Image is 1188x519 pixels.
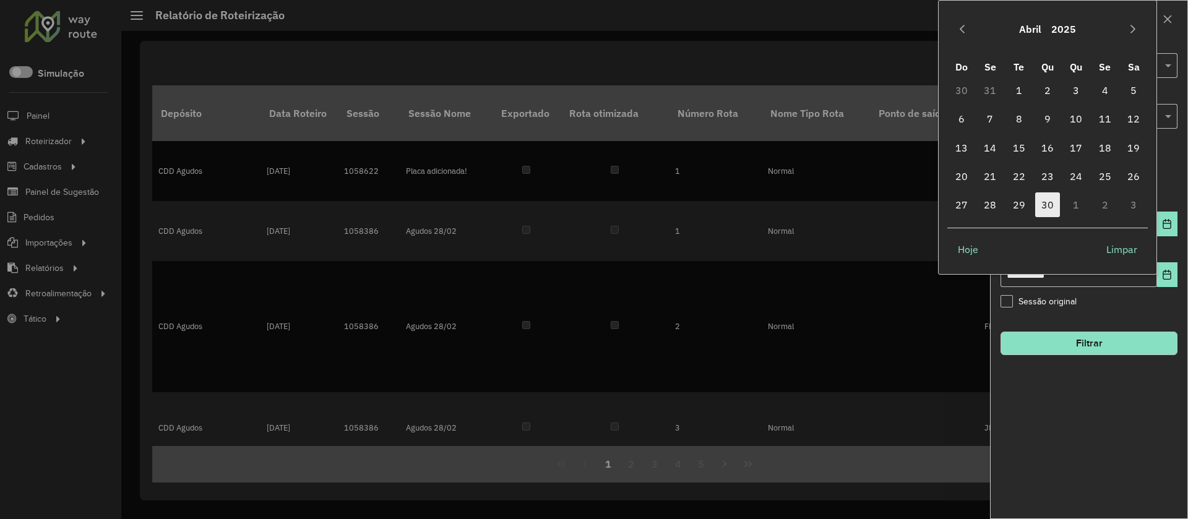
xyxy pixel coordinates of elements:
[1093,78,1117,103] span: 4
[1091,105,1119,133] td: 11
[1001,332,1177,355] button: Filtrar
[1033,134,1062,162] td: 16
[1106,242,1137,257] span: Limpar
[1093,135,1117,160] span: 18
[1035,164,1060,189] span: 23
[1121,78,1146,103] span: 5
[1091,162,1119,191] td: 25
[1046,14,1081,44] button: Choose Year
[1121,135,1146,160] span: 19
[1035,78,1060,103] span: 2
[1064,164,1088,189] span: 24
[1033,105,1062,133] td: 9
[1007,135,1031,160] span: 15
[1004,162,1033,191] td: 22
[1004,105,1033,133] td: 8
[1004,134,1033,162] td: 15
[1119,76,1148,105] td: 5
[1091,134,1119,162] td: 18
[1035,192,1060,217] span: 30
[1099,61,1111,73] span: Se
[1007,106,1031,131] span: 8
[1041,61,1054,73] span: Qu
[947,162,976,191] td: 20
[949,135,974,160] span: 13
[1119,191,1148,219] td: 3
[1007,192,1031,217] span: 29
[1157,262,1177,287] button: Choose Date
[947,76,976,105] td: 30
[1119,105,1148,133] td: 12
[1062,162,1090,191] td: 24
[1014,14,1046,44] button: Choose Month
[1096,237,1148,262] button: Limpar
[1014,61,1024,73] span: Te
[1033,162,1062,191] td: 23
[947,134,976,162] td: 13
[947,105,976,133] td: 6
[947,237,989,262] button: Hoje
[978,164,1002,189] span: 21
[978,192,1002,217] span: 28
[947,191,976,219] td: 27
[1093,164,1117,189] span: 25
[1121,106,1146,131] span: 12
[1064,106,1088,131] span: 10
[1123,19,1143,39] button: Next Month
[1093,106,1117,131] span: 11
[976,134,1004,162] td: 14
[1121,164,1146,189] span: 26
[1035,106,1060,131] span: 9
[978,106,1002,131] span: 7
[949,106,974,131] span: 6
[976,105,1004,133] td: 7
[1157,212,1177,236] button: Choose Date
[1064,135,1088,160] span: 17
[949,192,974,217] span: 27
[984,61,996,73] span: Se
[976,191,1004,219] td: 28
[976,76,1004,105] td: 31
[1128,61,1140,73] span: Sa
[1004,191,1033,219] td: 29
[955,61,968,73] span: Do
[1119,162,1148,191] td: 26
[1062,76,1090,105] td: 3
[1091,76,1119,105] td: 4
[978,135,1002,160] span: 14
[1091,191,1119,219] td: 2
[1007,164,1031,189] span: 22
[1062,105,1090,133] td: 10
[949,164,974,189] span: 20
[1062,191,1090,219] td: 1
[1070,61,1082,73] span: Qu
[1033,76,1062,105] td: 2
[976,162,1004,191] td: 21
[1064,78,1088,103] span: 3
[1062,134,1090,162] td: 17
[1004,76,1033,105] td: 1
[1001,295,1077,308] label: Sessão original
[1007,78,1031,103] span: 1
[958,242,978,257] span: Hoje
[1033,191,1062,219] td: 30
[1119,134,1148,162] td: 19
[1035,135,1060,160] span: 16
[952,19,972,39] button: Previous Month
